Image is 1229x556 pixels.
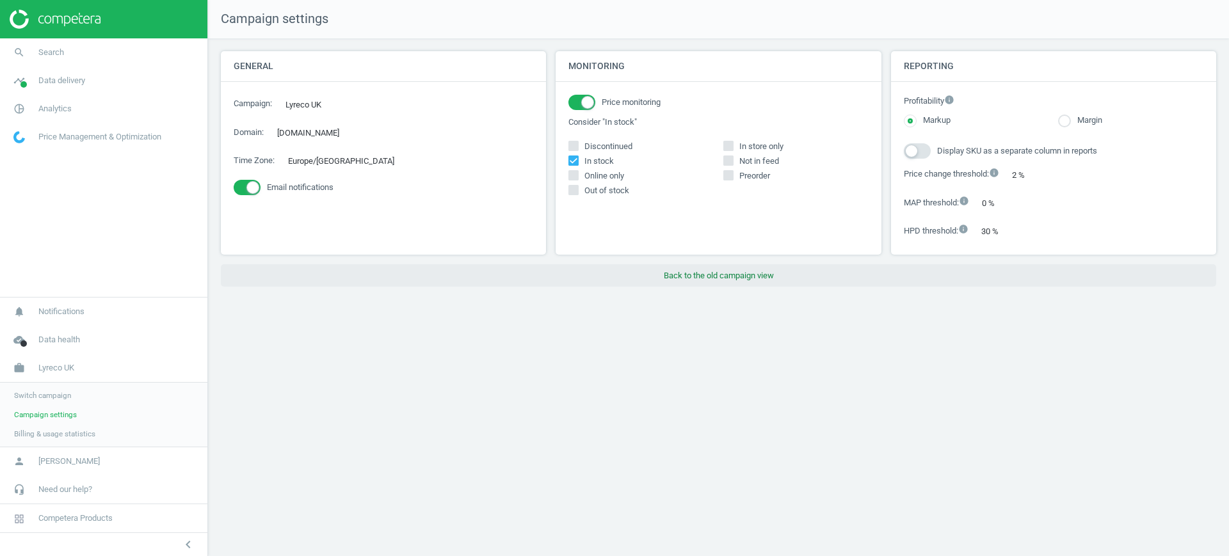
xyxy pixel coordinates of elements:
[904,168,999,181] label: Price change threshold :
[267,182,333,193] span: Email notifications
[281,151,414,171] div: Europe/[GEOGRAPHIC_DATA]
[234,98,272,109] label: Campaign :
[38,131,161,143] span: Price Management & Optimization
[172,536,204,553] button: chevron_left
[38,334,80,346] span: Data health
[7,299,31,324] i: notifications
[38,103,72,115] span: Analytics
[568,116,868,128] label: Consider "In stock"
[38,484,92,495] span: Need our help?
[937,145,1097,157] span: Display SKU as a separate column in reports
[944,95,954,105] i: info
[7,449,31,473] i: person
[737,155,782,167] span: Not in feed
[7,477,31,502] i: headset_mic
[556,51,881,81] h4: Monitoring
[959,196,969,206] i: info
[975,221,1019,241] div: 30 %
[737,141,786,152] span: In store only
[38,362,74,374] span: Lyreco UK
[234,127,264,138] label: Domain :
[582,155,616,167] span: In stock
[221,51,546,81] h4: General
[904,95,1203,108] label: Profitability
[904,196,969,209] label: MAP threshold :
[976,193,1015,213] div: 0 %
[958,224,968,234] i: info
[14,429,95,439] span: Billing & usage statistics
[917,115,951,127] label: Markup
[582,141,635,152] span: Discontinued
[1071,115,1102,127] label: Margin
[208,10,328,28] span: Campaign settings
[181,537,196,552] i: chevron_left
[737,170,773,182] span: Preorder
[602,97,661,108] span: Price monitoring
[582,170,627,182] span: Online only
[10,10,100,29] img: ajHJNr6hYgQAAAAASUVORK5CYII=
[582,185,632,196] span: Out of stock
[221,264,1216,287] button: Back to the old campaign view
[38,512,113,524] span: Competera Products
[278,95,341,115] div: Lyreco UK
[7,356,31,380] i: work
[38,75,85,86] span: Data delivery
[14,409,77,420] span: Campaign settings
[7,68,31,93] i: timeline
[7,328,31,352] i: cloud_done
[1006,165,1045,185] div: 2 %
[904,224,968,237] label: HPD threshold :
[38,47,64,58] span: Search
[7,97,31,121] i: pie_chart_outlined
[14,390,71,401] span: Switch campaign
[270,123,359,143] div: [DOMAIN_NAME]
[989,168,999,178] i: info
[234,155,275,166] label: Time Zone :
[38,456,100,467] span: [PERSON_NAME]
[13,131,25,143] img: wGWNvw8QSZomAAAAABJRU5ErkJggg==
[891,51,1216,81] h4: Reporting
[38,306,84,317] span: Notifications
[7,40,31,65] i: search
